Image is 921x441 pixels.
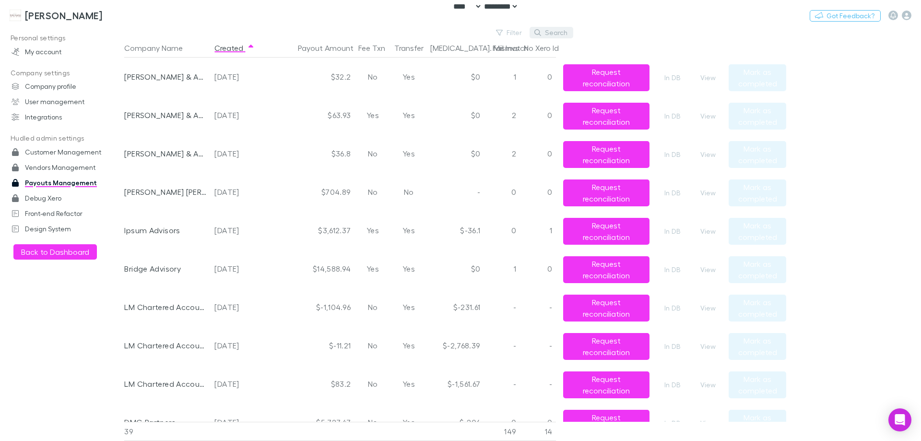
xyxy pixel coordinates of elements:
a: Payouts Management [2,175,130,191]
div: Open Intercom Messenger [888,408,911,431]
div: Bridge Advisory [124,250,207,288]
div: No [354,173,390,211]
button: Request reconciliation [563,256,649,283]
div: Yes [390,326,426,365]
div: 0 [520,134,556,173]
button: Mark as completed [729,64,786,91]
div: 1 [484,58,520,96]
button: Fee Txn [358,38,397,58]
div: $-11.21 [268,326,354,365]
button: Mark as completed [729,371,786,398]
div: Yes [390,134,426,173]
div: 2 [484,96,520,134]
button: Request reconciliation [563,103,649,130]
div: Yes [354,96,390,134]
div: [PERSON_NAME] & Associates Chartered Accountants [124,58,207,96]
a: [PERSON_NAME] [4,4,108,27]
button: Payout Amount [298,38,365,58]
button: View [693,302,723,314]
button: Request reconciliation [563,410,649,437]
div: Yes [390,250,426,288]
button: Mark as completed [729,141,786,168]
img: Hales Douglass's Logo [10,10,21,21]
button: Back to Dashboard [13,244,97,260]
div: [DATE] [214,288,264,326]
button: View [693,187,723,199]
div: 149 [484,422,520,441]
button: Company Name [124,38,194,58]
a: In DB [657,149,687,160]
div: [DATE] [214,250,264,288]
div: [DATE] [214,211,264,250]
div: [PERSON_NAME] [PERSON_NAME] [PERSON_NAME] Partners [124,173,207,211]
div: $-1,561.67 [426,365,484,403]
div: 0 [484,173,520,211]
div: $-231.61 [426,288,484,326]
div: 14 [520,422,556,441]
div: - [426,173,484,211]
div: No [354,365,390,403]
button: Created [214,38,255,58]
div: $0 [426,58,484,96]
button: Fail Invs [493,38,531,58]
div: 0 [520,173,556,211]
div: 2 [484,134,520,173]
div: No [354,134,390,173]
button: View [693,264,723,275]
div: Yes [354,250,390,288]
a: In DB [657,264,687,275]
div: [DATE] [214,365,264,403]
a: Vendors Management [2,160,130,175]
button: Search [530,27,573,38]
button: Transfer [394,38,435,58]
div: - [484,326,520,365]
div: - [484,365,520,403]
p: Hudled admin settings [2,132,130,144]
button: Mark as completed [729,179,786,206]
div: - [520,288,556,326]
div: $0 [426,134,484,173]
button: Request reconciliation [563,141,649,168]
div: $83.2 [268,365,354,403]
a: Debug Xero [2,191,130,206]
h3: [PERSON_NAME] [25,10,102,21]
a: In DB [657,379,687,391]
div: 39 [124,422,211,441]
div: No [354,288,390,326]
a: Integrations [2,109,130,125]
div: $-1,104.96 [268,288,354,326]
div: [PERSON_NAME] & Associates Chartered Accountants [124,96,207,134]
div: [DATE] [214,134,264,173]
div: - [520,365,556,403]
div: $3,612.37 [268,211,354,250]
div: No [354,326,390,365]
a: Front-end Refactor [2,206,130,221]
div: Yes [390,58,426,96]
a: Customer Management [2,144,130,160]
div: Ipsum Advisors [124,211,207,250]
div: LM Chartered Accountants & Business Advisors [124,326,207,365]
a: In DB [657,110,687,122]
button: View [693,72,723,83]
button: View [693,379,723,391]
button: Request reconciliation [563,333,649,360]
button: Got Feedback? [810,10,881,22]
button: View [693,417,723,429]
div: Yes [390,365,426,403]
a: In DB [657,226,687,237]
button: View [693,110,723,122]
button: View [693,149,723,160]
div: 0 [520,250,556,288]
button: Filter [491,27,528,38]
div: LM Chartered Accountants & Business Advisors [124,288,207,326]
div: - [484,288,520,326]
a: User management [2,94,130,109]
div: $0 [426,250,484,288]
a: Design System [2,221,130,237]
button: Mark as completed [729,410,786,437]
div: No [354,58,390,96]
button: Request reconciliation [563,371,649,398]
div: Yes [390,96,426,134]
div: 0 [520,58,556,96]
div: $32.2 [268,58,354,96]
